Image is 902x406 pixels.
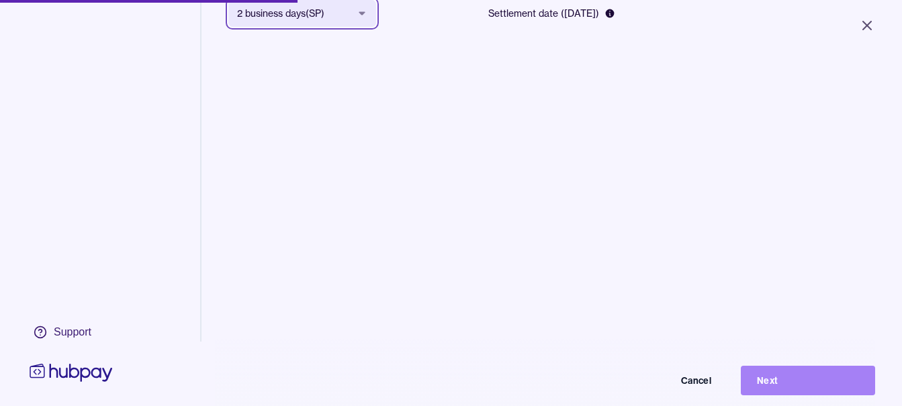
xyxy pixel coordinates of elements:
a: Support [27,318,116,346]
button: Close [843,11,891,40]
span: [DATE] [564,7,596,19]
button: Cancel [593,366,727,395]
button: Next [741,366,875,395]
div: Support [54,325,91,340]
span: Settlement date ( ) [488,7,599,20]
